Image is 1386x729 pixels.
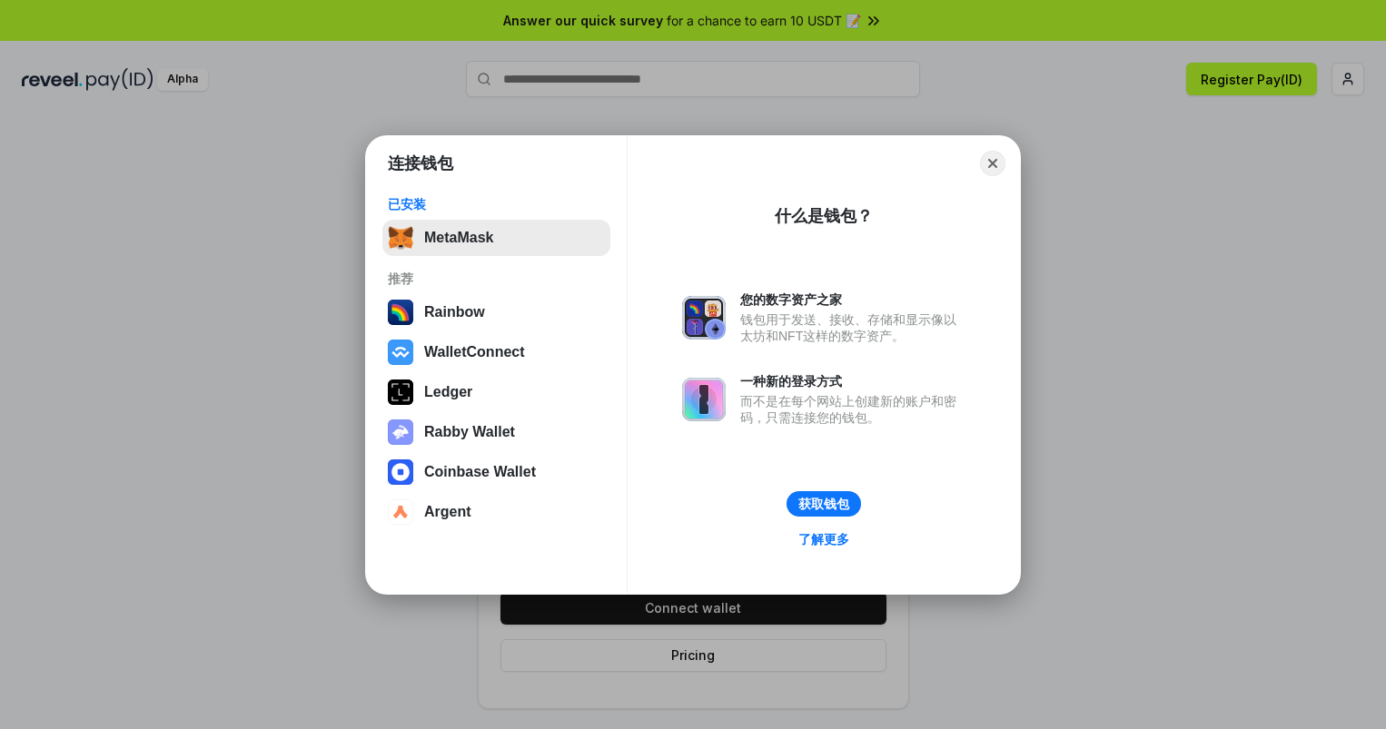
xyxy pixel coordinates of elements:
div: 了解更多 [798,531,849,547]
button: MetaMask [382,220,610,256]
button: Coinbase Wallet [382,454,610,490]
div: 推荐 [388,271,605,287]
div: Rabby Wallet [424,424,515,440]
a: 了解更多 [787,527,860,551]
div: 获取钱包 [798,496,849,512]
div: Rainbow [424,304,485,320]
div: WalletConnect [424,344,525,360]
div: Ledger [424,384,472,400]
div: 什么是钱包？ [775,205,873,227]
div: MetaMask [424,230,493,246]
img: svg+xml,%3Csvg%20fill%3D%22none%22%20height%3D%2233%22%20viewBox%3D%220%200%2035%2033%22%20width%... [388,225,413,251]
div: Argent [424,504,471,520]
div: 您的数字资产之家 [740,291,965,308]
button: Argent [382,494,610,530]
img: svg+xml,%3Csvg%20width%3D%2228%22%20height%3D%2228%22%20viewBox%3D%220%200%2028%2028%22%20fill%3D... [388,459,413,485]
button: Rabby Wallet [382,414,610,450]
button: Close [980,151,1005,176]
button: Rainbow [382,294,610,330]
button: 获取钱包 [787,491,861,517]
img: svg+xml,%3Csvg%20xmlns%3D%22http%3A%2F%2Fwww.w3.org%2F2000%2Fsvg%22%20fill%3D%22none%22%20viewBox... [682,378,726,421]
img: svg+xml,%3Csvg%20width%3D%2228%22%20height%3D%2228%22%20viewBox%3D%220%200%2028%2028%22%20fill%3D... [388,340,413,365]
img: svg+xml,%3Csvg%20width%3D%22120%22%20height%3D%22120%22%20viewBox%3D%220%200%20120%20120%22%20fil... [388,300,413,325]
button: WalletConnect [382,334,610,370]
img: svg+xml,%3Csvg%20xmlns%3D%22http%3A%2F%2Fwww.w3.org%2F2000%2Fsvg%22%20width%3D%2228%22%20height%3... [388,379,413,405]
img: svg+xml,%3Csvg%20xmlns%3D%22http%3A%2F%2Fwww.w3.org%2F2000%2Fsvg%22%20fill%3D%22none%22%20viewBox... [682,296,726,340]
div: 已安装 [388,196,605,212]
h1: 连接钱包 [388,153,453,174]
button: Ledger [382,374,610,410]
div: 一种新的登录方式 [740,373,965,389]
img: svg+xml,%3Csvg%20width%3D%2228%22%20height%3D%2228%22%20viewBox%3D%220%200%2028%2028%22%20fill%3D... [388,499,413,525]
div: 钱包用于发送、接收、存储和显示像以太坊和NFT这样的数字资产。 [740,311,965,344]
div: Coinbase Wallet [424,464,536,480]
img: svg+xml,%3Csvg%20xmlns%3D%22http%3A%2F%2Fwww.w3.org%2F2000%2Fsvg%22%20fill%3D%22none%22%20viewBox... [388,419,413,445]
div: 而不是在每个网站上创建新的账户和密码，只需连接您的钱包。 [740,393,965,426]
